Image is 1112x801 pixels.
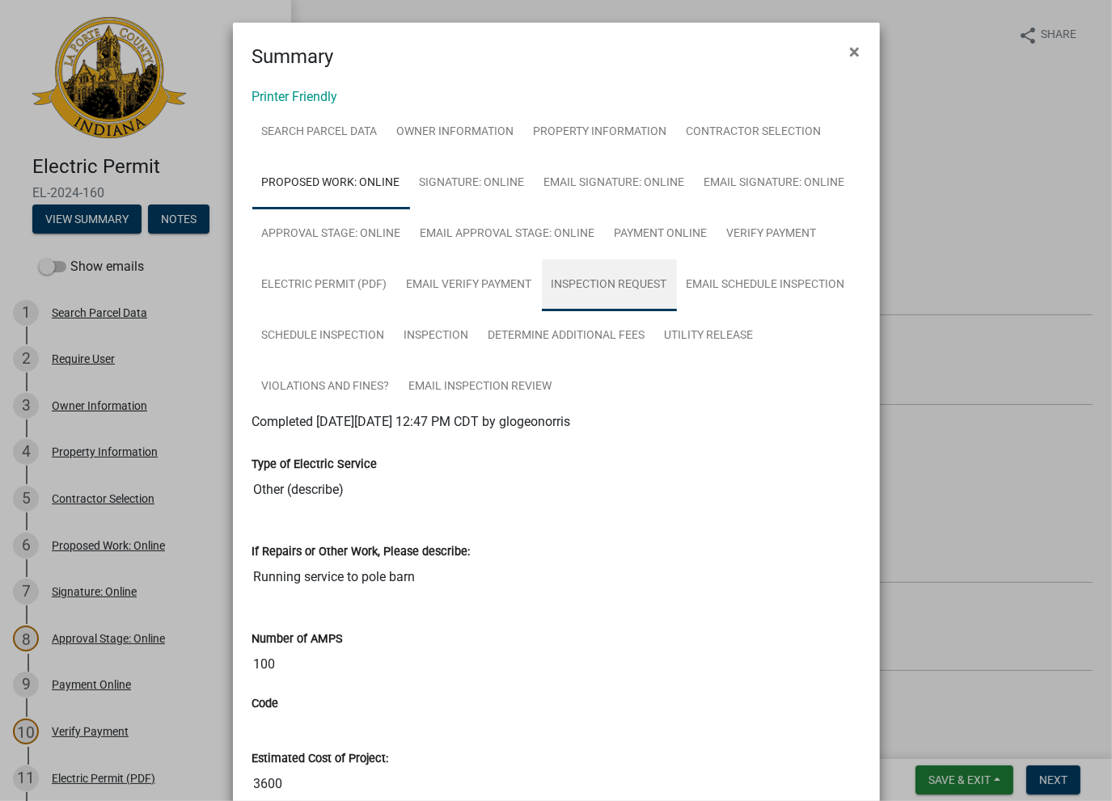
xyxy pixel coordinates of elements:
a: Email Approval Stage: Online [411,209,605,260]
a: Proposed Work: Online [252,158,410,209]
a: Violations and fines? [252,361,400,413]
h4: Summary [252,42,334,71]
a: Inspection [395,310,479,362]
span: × [850,40,860,63]
a: Email Verify Payment [397,259,542,311]
a: Schedule Inspection [252,310,395,362]
a: Owner Information [387,107,524,158]
a: Email Schedule Inspection [677,259,855,311]
label: Type of Electric Service [252,459,378,470]
a: Inspection Request [542,259,677,311]
a: Verify Payment [717,209,827,260]
a: Property Information [524,107,677,158]
a: Contractor Selection [677,107,831,158]
a: Printer Friendly [252,89,338,104]
label: If Repairs or Other Work, Please describe: [252,546,471,558]
a: Utility Release [655,310,763,362]
label: Number of AMPS [252,634,344,645]
a: Determine Additional Fees [479,310,655,362]
label: Estimated Cost of Project: [252,753,389,765]
a: Electric Permit (PDF) [252,259,397,311]
a: Signature: Online [410,158,535,209]
label: Code [252,698,279,710]
a: Approval Stage: Online [252,209,411,260]
a: Search Parcel Data [252,107,387,158]
button: Close [837,29,873,74]
span: Completed [DATE][DATE] 12:47 PM CDT by glogeonorris [252,414,571,429]
a: Email Signature: Online [695,158,855,209]
a: Email Signature: Online [535,158,695,209]
a: Email Inspection Review [400,361,562,413]
a: Payment Online [605,209,717,260]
